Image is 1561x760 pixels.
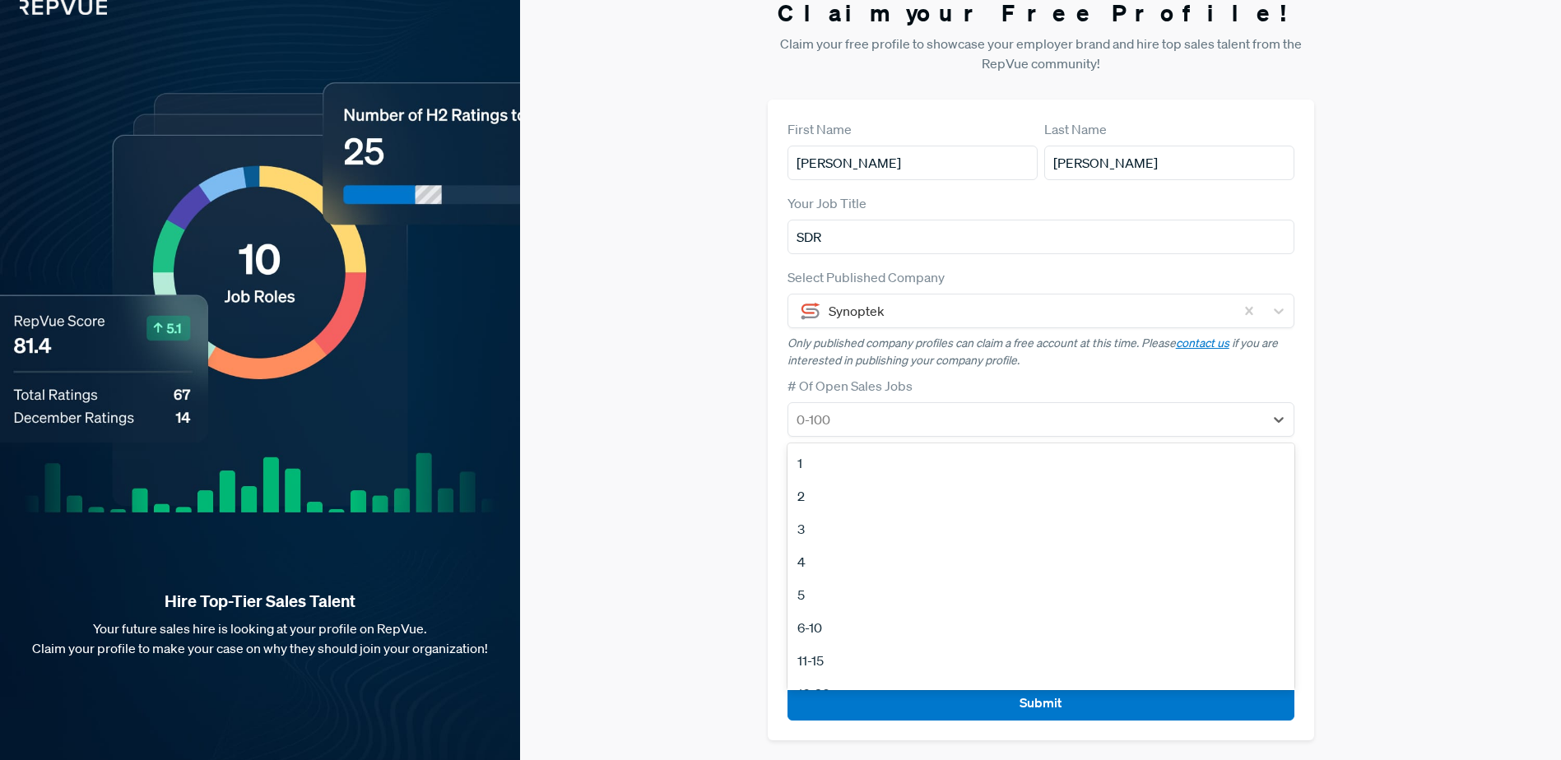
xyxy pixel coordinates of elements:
[787,578,1294,611] div: 5
[787,677,1294,710] div: 16-20
[768,34,1314,73] p: Claim your free profile to showcase your employer brand and hire top sales talent from the RepVue...
[26,591,494,612] strong: Hire Top-Tier Sales Talent
[787,512,1294,545] div: 3
[787,376,913,396] label: # Of Open Sales Jobs
[1176,336,1229,350] a: contact us
[787,335,1294,369] p: Only published company profiles can claim a free account at this time. Please if you are interest...
[787,193,866,213] label: Your Job Title
[1044,119,1107,139] label: Last Name
[787,267,945,287] label: Select Published Company
[787,644,1294,677] div: 11-15
[1044,146,1294,180] input: Last Name
[787,685,1294,721] button: Submit
[787,611,1294,644] div: 6-10
[787,119,852,139] label: First Name
[787,545,1294,578] div: 4
[787,220,1294,254] input: Title
[787,480,1294,512] div: 2
[787,447,1294,480] div: 1
[26,619,494,658] p: Your future sales hire is looking at your profile on RepVue. Claim your profile to make your case...
[801,301,820,321] img: Synoptek
[787,146,1038,180] input: First Name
